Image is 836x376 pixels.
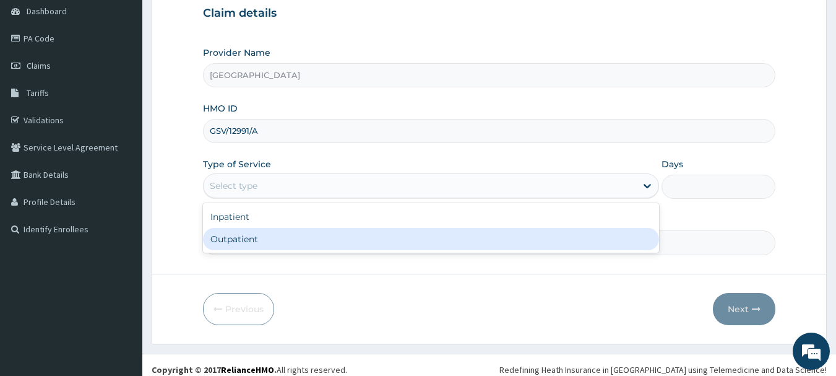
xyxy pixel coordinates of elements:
[661,158,683,170] label: Days
[203,46,270,59] label: Provider Name
[27,87,49,98] span: Tariffs
[27,6,67,17] span: Dashboard
[203,228,659,250] div: Outpatient
[203,119,776,143] input: Enter HMO ID
[203,158,271,170] label: Type of Service
[203,206,659,228] div: Inpatient
[713,293,775,325] button: Next
[203,293,274,325] button: Previous
[203,7,776,20] h3: Claim details
[203,102,238,115] label: HMO ID
[27,60,51,71] span: Claims
[152,364,277,375] strong: Copyright © 2017 .
[210,180,257,192] div: Select type
[499,364,827,376] div: Redefining Heath Insurance in [GEOGRAPHIC_DATA] using Telemedicine and Data Science!
[221,364,274,375] a: RelianceHMO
